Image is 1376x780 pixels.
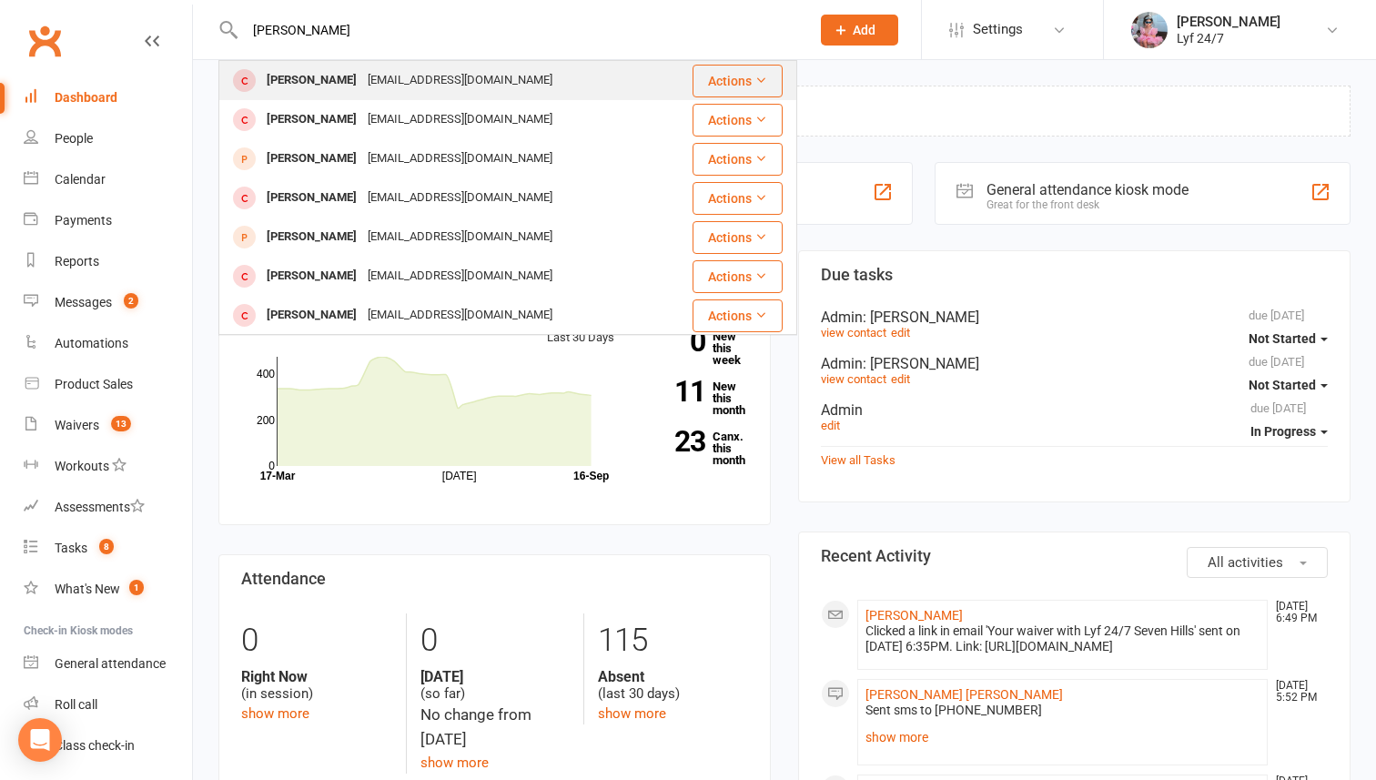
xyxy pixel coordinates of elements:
span: 8 [99,539,114,554]
a: edit [891,326,910,339]
a: Product Sales [24,364,192,405]
span: Not Started [1249,378,1316,392]
a: [PERSON_NAME] [865,608,963,623]
span: : [PERSON_NAME] [863,309,979,326]
img: thumb_image1747747990.png [1131,12,1168,48]
div: [PERSON_NAME] [261,224,362,250]
div: Assessments [55,500,145,514]
a: Assessments [24,487,192,528]
div: [EMAIL_ADDRESS][DOMAIN_NAME] [362,302,558,329]
a: Reports [24,241,192,282]
div: Workouts [55,459,109,473]
div: Reports [55,254,99,268]
a: Automations [24,323,192,364]
div: [EMAIL_ADDRESS][DOMAIN_NAME] [362,146,558,172]
a: General attendance kiosk mode [24,643,192,684]
div: Dashboard [55,90,117,105]
a: edit [821,419,840,432]
time: [DATE] 6:49 PM [1267,601,1327,624]
span: Add [853,23,875,37]
button: Actions [693,104,783,137]
span: 2 [124,293,138,309]
div: [PERSON_NAME] [261,263,362,289]
button: Add [821,15,898,46]
a: Payments [24,200,192,241]
div: [EMAIL_ADDRESS][DOMAIN_NAME] [362,263,558,289]
a: 11New this month [642,380,748,416]
div: Calendar [55,172,106,187]
div: 115 [598,613,748,668]
div: Great for the front desk [986,198,1189,211]
a: show more [241,705,309,722]
button: Actions [693,65,783,97]
div: Payments [55,213,112,228]
a: [PERSON_NAME] [PERSON_NAME] [865,687,1063,702]
div: Product Sales [55,377,133,391]
div: [EMAIL_ADDRESS][DOMAIN_NAME] [362,185,558,211]
div: (in session) [241,668,392,703]
div: [PERSON_NAME] [261,302,362,329]
button: Actions [693,221,783,254]
a: People [24,118,192,159]
a: 23Canx. this month [642,431,748,466]
div: Admin [821,309,1328,326]
div: Roll call [55,697,97,712]
div: Admin [821,401,1328,419]
span: Sent sms to [PHONE_NUMBER] [865,703,1042,717]
strong: 23 [642,428,705,455]
a: What's New1 [24,569,192,610]
button: In Progress [1250,415,1328,448]
h3: Recent Activity [821,547,1328,565]
span: Settings [973,9,1023,50]
a: View all Tasks [821,453,895,467]
a: Waivers 13 [24,405,192,446]
a: Tasks 8 [24,528,192,569]
span: Not Started [1249,331,1316,346]
a: Dashboard [24,77,192,118]
strong: 0 [642,328,705,355]
a: 0New this week [642,330,748,366]
a: view contact [821,326,886,339]
button: Actions [693,260,783,293]
a: Roll call [24,684,192,725]
strong: 11 [642,378,705,405]
div: Waivers [55,418,99,432]
input: Search... [239,17,797,43]
button: All activities [1187,547,1328,578]
div: People [55,131,93,146]
span: : [PERSON_NAME] [863,355,979,372]
div: [EMAIL_ADDRESS][DOMAIN_NAME] [362,67,558,94]
span: All activities [1208,554,1283,571]
a: show more [598,705,666,722]
div: [PERSON_NAME] [261,146,362,172]
div: Messages [55,295,112,309]
strong: [DATE] [420,668,571,685]
div: No change from [DATE] [420,703,571,752]
div: General attendance [55,656,166,671]
div: [PERSON_NAME] [261,67,362,94]
time: [DATE] 5:52 PM [1267,680,1327,704]
div: What's New [55,582,120,596]
div: Clicked a link in email 'Your waiver with Lyf 24/7 Seven Hills' sent on [DATE] 6:35PM. Link: [URL... [865,623,1260,654]
a: Calendar [24,159,192,200]
div: [EMAIL_ADDRESS][DOMAIN_NAME] [362,224,558,250]
div: (last 30 days) [598,668,748,703]
div: [EMAIL_ADDRESS][DOMAIN_NAME] [362,106,558,133]
a: Class kiosk mode [24,725,192,766]
div: Admin [821,355,1328,372]
button: Not Started [1249,322,1328,355]
a: view contact [821,372,886,386]
button: Not Started [1249,369,1328,401]
a: show more [865,724,1260,750]
strong: Absent [598,668,748,685]
a: edit [891,372,910,386]
div: Tasks [55,541,87,555]
span: 1 [129,580,144,595]
span: In Progress [1250,424,1316,439]
div: Lyf 24/7 [1177,30,1280,46]
div: 0 [241,613,392,668]
a: show more [420,755,489,771]
a: Workouts [24,446,192,487]
strong: Right Now [241,668,392,685]
h3: Attendance [241,570,748,588]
